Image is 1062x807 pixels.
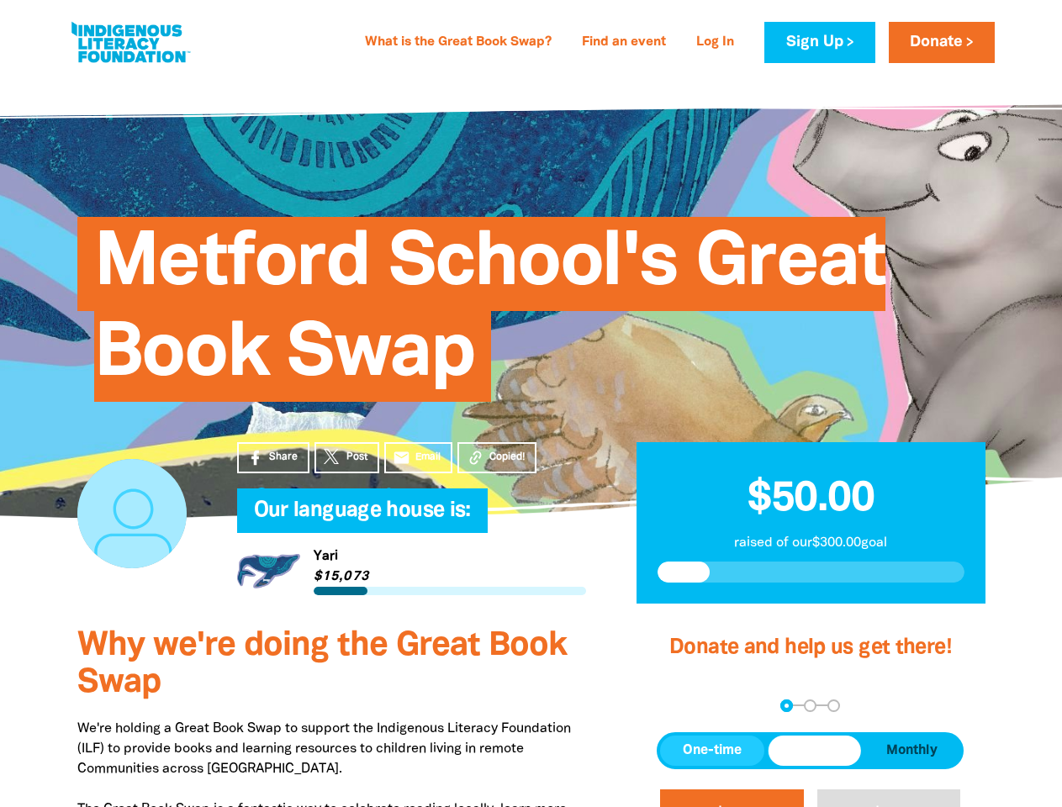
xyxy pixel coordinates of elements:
[748,480,874,519] span: $50.00
[768,736,860,766] button: Weekly
[780,699,793,712] button: Navigate to step 1 of 3 to enter your donation amount
[489,450,525,465] span: Copied!
[886,741,938,761] span: Monthly
[237,442,309,473] a: Share
[393,449,410,467] i: email
[314,442,379,473] a: Post
[77,630,567,699] span: Why we're doing the Great Book Swap
[827,699,840,712] button: Navigate to step 3 of 3 to enter your payment details
[804,699,816,712] button: Navigate to step 2 of 3 to enter your details
[864,736,960,766] button: Monthly
[237,516,586,526] h6: My Team
[764,22,874,63] a: Sign Up
[254,501,471,533] span: Our language house is:
[790,741,837,761] span: Weekly
[572,29,676,56] a: Find an event
[657,732,964,769] div: Donation frequency
[660,736,764,766] button: One-time
[346,450,367,465] span: Post
[686,29,744,56] a: Log In
[269,450,298,465] span: Share
[355,29,562,56] a: What is the Great Book Swap?
[384,442,453,473] a: emailEmail
[683,741,742,761] span: One-time
[889,22,995,63] a: Donate
[94,229,886,402] span: Metford School's Great Book Swap
[415,450,441,465] span: Email
[658,533,964,553] p: raised of our $300.00 goal
[669,638,952,657] span: Donate and help us get there!
[457,442,536,473] button: Copied!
